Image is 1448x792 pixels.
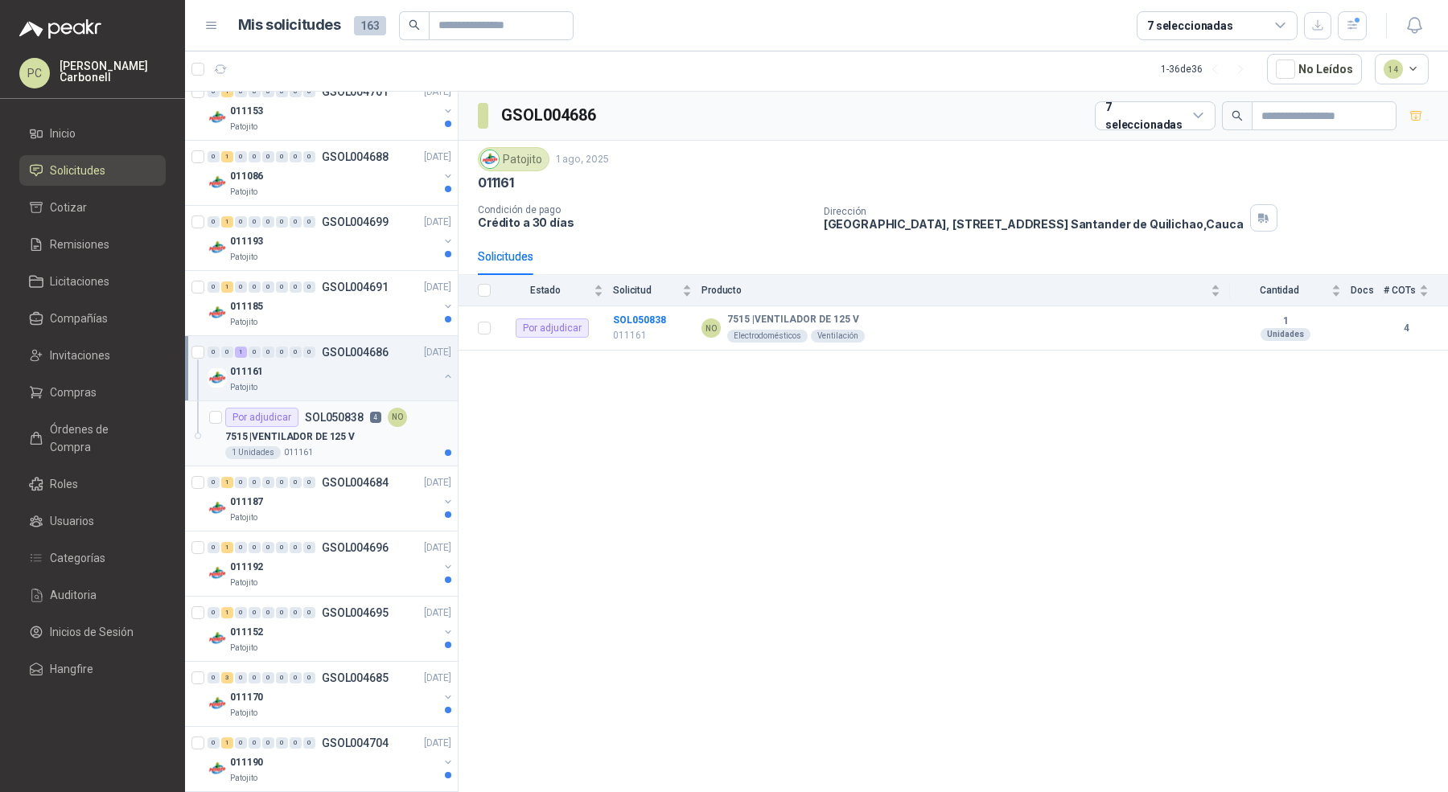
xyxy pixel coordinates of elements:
[221,281,233,293] div: 1
[1147,17,1233,35] div: 7 seleccionadas
[208,607,220,618] div: 0
[50,384,97,401] span: Compras
[225,429,355,445] p: 7515 | VENTILADOR DE 125 V
[249,86,261,97] div: 0
[221,542,233,553] div: 1
[19,617,166,647] a: Inicios de Sesión
[19,469,166,499] a: Roles
[208,542,220,553] div: 0
[516,318,589,338] div: Por adjudicar
[613,314,666,326] a: SOL050838
[60,60,166,83] p: [PERSON_NAME] Carbonell
[424,150,451,165] p: [DATE]
[290,281,302,293] div: 0
[230,707,257,720] p: Patojito
[235,607,247,618] div: 0
[50,586,97,604] span: Auditoria
[230,169,263,184] p: 011086
[230,251,257,264] p: Patojito
[1267,54,1362,84] button: No Leídos
[322,477,389,488] p: GSOL004684
[1261,328,1310,341] div: Unidades
[208,668,455,720] a: 0 3 0 0 0 0 0 0 GSOL004685[DATE] Company Logo011170Patojito
[221,151,233,162] div: 1
[1161,56,1254,82] div: 1 - 36 de 36
[322,607,389,618] p: GSOL004695
[19,192,166,223] a: Cotizar
[701,285,1207,296] span: Producto
[262,542,274,553] div: 0
[249,542,261,553] div: 0
[424,475,451,490] p: [DATE]
[424,605,451,621] p: [DATE]
[1230,315,1341,328] b: 1
[424,736,451,751] p: [DATE]
[221,86,233,97] div: 1
[322,737,389,749] p: GSOL004704
[478,147,549,171] div: Patojito
[276,216,288,228] div: 0
[208,147,455,199] a: 0 1 0 0 0 0 0 0 GSOL004688[DATE] Company Logo011086Patojito
[208,216,220,228] div: 0
[221,347,233,358] div: 0
[303,347,315,358] div: 0
[225,408,298,427] div: Por adjudicar
[824,206,1244,217] p: Dirección
[208,347,220,358] div: 0
[249,347,261,358] div: 0
[556,152,609,167] p: 1 ago, 2025
[208,538,455,589] a: 0 1 0 0 0 0 0 0 GSOL004696[DATE] Company Logo011192Patojito
[19,58,50,88] div: PC
[701,275,1230,306] th: Producto
[238,14,341,37] h1: Mis solicitudes
[230,560,263,575] p: 011192
[50,512,94,530] span: Usuarios
[262,672,274,683] div: 0
[262,151,274,162] div: 0
[221,477,233,488] div: 1
[249,672,261,683] div: 0
[208,173,227,192] img: Company Logo
[230,755,263,770] p: 011190
[50,273,109,290] span: Licitaciones
[290,151,302,162] div: 0
[208,108,227,127] img: Company Logo
[613,275,701,306] th: Solicitud
[276,86,288,97] div: 0
[235,542,247,553] div: 0
[478,215,811,229] p: Crédito a 30 días
[424,345,451,360] p: [DATE]
[208,672,220,683] div: 0
[290,737,302,749] div: 0
[249,281,261,293] div: 0
[208,281,220,293] div: 0
[208,603,455,655] a: 0 1 0 0 0 0 0 0 GSOL004695[DATE] Company Logo011152Patojito
[208,759,227,778] img: Company Logo
[1351,275,1384,306] th: Docs
[262,607,274,618] div: 0
[208,238,227,257] img: Company Logo
[249,607,261,618] div: 0
[290,216,302,228] div: 0
[276,737,288,749] div: 0
[50,236,109,253] span: Remisiones
[230,494,263,510] p: 011187
[322,347,389,358] p: GSOL004686
[262,216,274,228] div: 0
[249,151,261,162] div: 0
[230,381,257,394] p: Patojito
[208,343,455,394] a: 0 0 1 0 0 0 0 0 GSOL004686[DATE] Company Logo011161Patojito
[276,347,288,358] div: 0
[235,672,247,683] div: 0
[424,280,451,295] p: [DATE]
[1384,275,1448,306] th: # COTs
[230,186,257,199] p: Patojito
[613,328,692,343] p: 011161
[303,216,315,228] div: 0
[235,737,247,749] div: 0
[50,199,87,216] span: Cotizar
[811,330,865,343] div: Ventilación
[230,577,257,589] p: Patojito
[19,229,166,260] a: Remisiones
